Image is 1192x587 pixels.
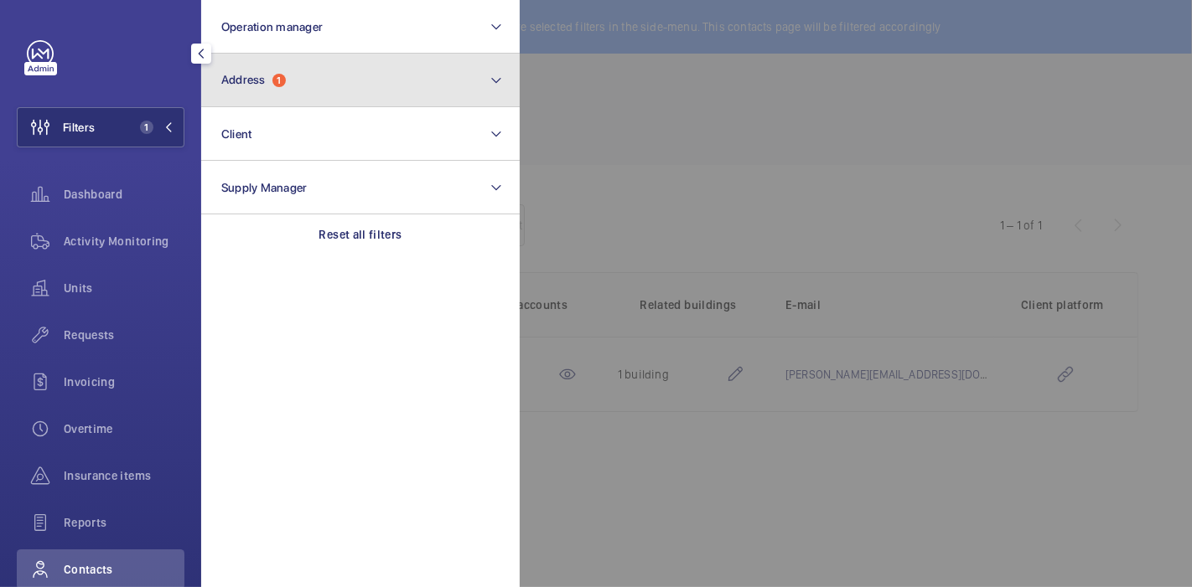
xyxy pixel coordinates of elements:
button: Filters1 [17,107,184,147]
span: 1 [140,121,153,134]
span: Contacts [64,561,184,578]
span: Activity Monitoring [64,233,184,250]
span: Overtime [64,420,184,437]
span: Requests [64,327,184,343]
span: Invoicing [64,373,184,390]
span: Filters [63,119,95,136]
span: Insurance items [64,467,184,484]
span: Dashboard [64,186,184,203]
span: Reports [64,514,184,531]
span: Units [64,280,184,296]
